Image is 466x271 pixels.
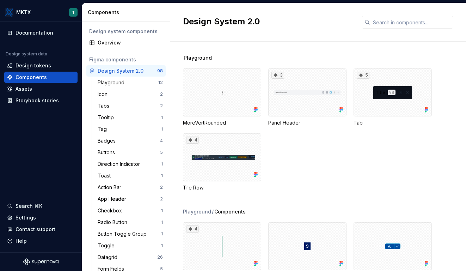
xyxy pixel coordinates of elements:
[95,158,166,170] a: Direction Indicator1
[4,60,78,71] a: Design tokens
[268,119,347,126] div: Panel Header
[214,208,246,215] span: Components
[98,184,124,191] div: Action Bar
[89,56,163,63] div: Figma components
[98,114,117,121] div: Tooltip
[95,228,166,240] a: Button Toggle Group1
[158,80,163,85] div: 12
[98,161,143,168] div: Direction Indicator
[161,231,163,237] div: 1
[98,172,114,179] div: Toast
[98,254,120,261] div: Datagrid
[98,195,129,203] div: App Header
[16,29,53,36] div: Documentation
[4,235,78,247] button: Help
[16,85,32,92] div: Assets
[161,126,163,132] div: 1
[95,193,166,205] a: App Header2
[98,39,163,46] div: Overview
[5,8,13,17] img: 6599c211-2218-4379-aa47-474b768e6477.png
[1,5,80,20] button: MKTXT
[268,68,347,126] div: 3Panel Header
[98,242,117,249] div: Toggle
[161,115,163,120] div: 1
[95,77,166,88] a: Playground12
[98,137,118,144] div: Badges
[4,27,78,38] a: Documentation
[95,147,166,158] a: Buttons5
[16,9,31,16] div: MKTX
[160,185,163,190] div: 2
[89,28,163,35] div: Design system components
[95,182,166,193] a: Action Bar2
[160,196,163,202] div: 2
[88,9,167,16] div: Components
[16,226,55,233] div: Contact support
[160,103,163,109] div: 2
[183,119,261,126] div: MoreVertRounded
[157,68,163,74] div: 98
[95,240,166,251] a: Toggle1
[161,161,163,167] div: 1
[95,170,166,181] a: Toast1
[98,91,110,98] div: Icon
[16,237,27,245] div: Help
[95,124,166,135] a: Tag1
[23,258,59,265] svg: Supernova Logo
[161,243,163,248] div: 1
[4,95,78,106] a: Storybook stories
[98,219,130,226] div: Radio Button
[183,68,261,126] div: MoreVertRounded
[4,224,78,235] button: Contact support
[183,208,211,215] div: Playground
[160,138,163,144] div: 4
[160,91,163,97] div: 2
[16,214,36,221] div: Settings
[4,83,78,95] a: Assets
[183,133,261,191] div: 4Tile Row
[98,149,118,156] div: Buttons
[354,68,432,126] div: 5Tab
[16,62,51,69] div: Design tokens
[370,16,453,29] input: Search in components...
[98,126,110,133] div: Tag
[161,219,163,225] div: 1
[95,100,166,112] a: Tabs2
[98,67,143,74] div: Design System 2.0
[6,51,47,57] div: Design system data
[16,97,59,104] div: Storybook stories
[4,212,78,223] a: Settings
[98,102,112,109] div: Tabs
[186,225,199,233] div: 4
[4,72,78,83] a: Components
[157,254,163,260] div: 26
[98,207,125,214] div: Checkbox
[357,72,369,79] div: 5
[98,230,149,237] div: Button Toggle Group
[354,119,432,126] div: Tab
[95,217,166,228] a: Radio Button1
[95,89,166,100] a: Icon2
[95,205,166,216] a: Checkbox1
[4,200,78,212] button: Search ⌘K
[186,137,199,144] div: 4
[95,135,166,146] a: Badges4
[86,65,166,77] a: Design System 2.098
[95,112,166,123] a: Tooltip1
[161,173,163,179] div: 1
[212,208,214,215] span: /
[161,208,163,213] div: 1
[72,10,75,15] div: T
[95,252,166,263] a: Datagrid26
[184,54,212,61] span: Playground
[98,79,127,86] div: Playground
[271,72,284,79] div: 3
[183,16,353,27] h2: Design System 2.0
[86,37,166,48] a: Overview
[183,184,261,191] div: Tile Row
[160,150,163,155] div: 5
[16,74,47,81] div: Components
[16,203,42,210] div: Search ⌘K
